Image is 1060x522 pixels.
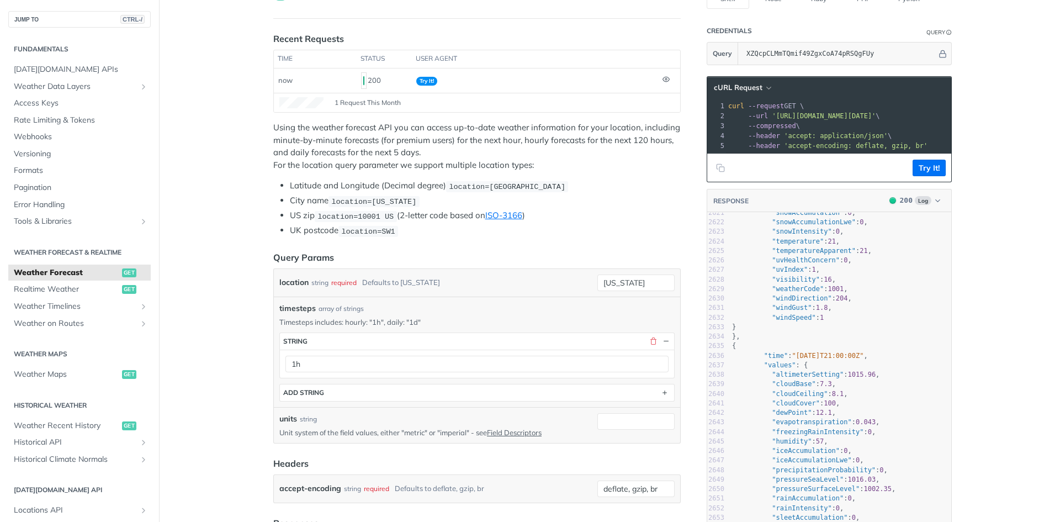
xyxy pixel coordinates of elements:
[856,418,876,426] span: 0.043
[732,238,840,245] span: : ,
[648,336,658,346] button: Delete
[311,275,328,291] div: string
[889,197,896,204] span: 200
[732,342,736,350] span: {
[8,281,151,298] a: Realtime Weatherget
[732,409,836,416] span: : ,
[707,475,724,484] div: 2649
[772,399,820,407] span: "cloudCover"
[772,218,856,226] span: "snowAccumulationLwe"
[860,218,863,226] span: 0
[816,437,824,445] span: 57
[8,146,151,162] a: Versioning
[8,78,151,95] a: Weather Data LayersShow subpages for Weather Data Layers
[784,142,928,150] span: 'accept-encoding: deflate, gzip, br'
[764,361,796,369] span: "values"
[707,256,724,265] div: 2626
[732,266,820,273] span: : ,
[363,76,364,85] span: 200
[900,196,913,204] span: 200
[820,380,832,388] span: 7.3
[14,64,148,75] span: [DATE][DOMAIN_NAME] APIs
[364,481,389,497] div: required
[732,333,740,340] span: },
[122,285,136,294] span: get
[8,298,151,315] a: Weather TimelinesShow subpages for Weather Timelines
[707,408,724,418] div: 2642
[868,428,872,436] span: 0
[139,302,148,311] button: Show subpages for Weather Timelines
[946,30,952,35] i: Information
[772,409,812,416] span: "dewPoint"
[707,218,724,227] div: 2622
[707,332,724,341] div: 2634
[707,323,724,332] div: 2633
[772,112,876,120] span: '[URL][DOMAIN_NAME][DATE]'
[728,102,804,110] span: GET \
[856,456,860,464] span: 0
[8,400,151,410] h2: Historical Weather
[273,122,681,171] p: Using the weather forecast API you can access up-to-date weather information for your location, i...
[14,115,148,126] span: Rate Limiting & Tokens
[707,141,726,151] div: 5
[732,352,868,360] span: : ,
[8,366,151,383] a: Weather Mapsget
[732,418,879,426] span: : ,
[816,409,832,416] span: 12.1
[139,455,148,464] button: Show subpages for Historical Climate Normals
[8,265,151,281] a: Weather Forecastget
[732,437,828,445] span: : ,
[139,438,148,447] button: Show subpages for Historical API
[772,476,844,483] span: "pressureSeaLevel"
[732,361,808,369] span: : {
[319,304,364,314] div: array of strings
[122,268,136,277] span: get
[772,514,847,521] span: "sleetAccumulation"
[772,256,840,264] span: "uvHealthConcern"
[748,102,784,110] span: --request
[707,389,724,399] div: 2640
[14,369,119,380] span: Weather Maps
[732,323,736,331] span: }
[139,319,148,328] button: Show subpages for Weather on Routes
[279,275,309,291] label: location
[879,466,883,474] span: 0
[485,210,522,220] a: ISO-3166
[120,15,145,24] span: CTRL-/
[707,208,724,218] div: 2621
[707,484,724,494] div: 2650
[937,48,948,59] button: Hide
[926,28,952,36] div: QueryInformation
[449,182,565,191] span: location=[GEOGRAPHIC_DATA]
[732,256,852,264] span: : ,
[915,196,931,205] span: Log
[707,466,724,475] div: 2648
[707,275,724,284] div: 2628
[273,457,309,470] div: Headers
[732,485,895,493] span: : ,
[728,132,892,140] span: \
[707,341,724,351] div: 2635
[772,228,831,235] span: "snowIntensity"
[8,180,151,196] a: Pagination
[273,32,344,45] div: Recent Requests
[732,228,844,235] span: : ,
[14,454,136,465] span: Historical Climate Normals
[732,476,879,483] span: : ,
[816,304,828,312] span: 1.8
[732,447,852,455] span: : ,
[8,197,151,213] a: Error Handling
[707,265,724,275] div: 2627
[832,390,844,398] span: 8.1
[8,502,151,519] a: Locations APIShow subpages for Locations API
[8,247,151,257] h2: Weather Forecast & realtime
[860,247,867,255] span: 21
[732,304,832,312] span: : ,
[8,44,151,54] h2: Fundamentals
[707,313,724,323] div: 2632
[707,361,724,370] div: 2637
[8,315,151,332] a: Weather on RoutesShow subpages for Weather on Routes
[14,505,136,516] span: Locations API
[361,71,407,90] div: 200
[14,318,136,329] span: Weather on Routes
